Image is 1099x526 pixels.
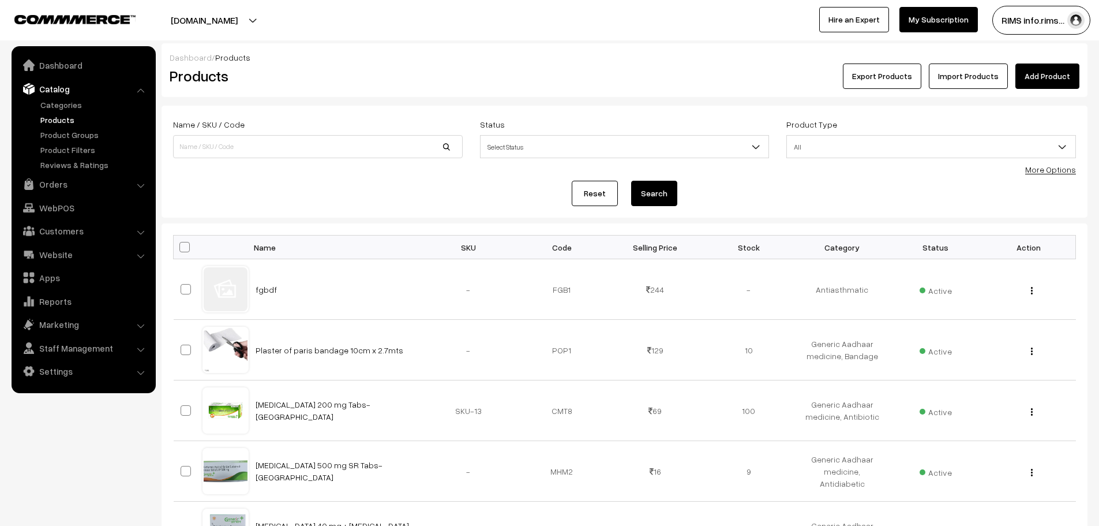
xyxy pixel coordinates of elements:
[702,259,796,320] td: -
[14,221,152,241] a: Customers
[14,291,152,312] a: Reports
[796,380,889,441] td: Generic Aadhaar medicine, Antibiotic
[249,236,422,259] th: Name
[1025,165,1076,174] a: More Options
[14,361,152,382] a: Settings
[422,320,515,380] td: -
[702,320,796,380] td: 10
[422,441,515,502] td: -
[14,338,152,359] a: Staff Management
[1067,12,1085,29] img: user
[37,144,152,156] a: Product Filters
[481,137,769,157] span: Select Status
[14,79,152,99] a: Catalog
[37,159,152,171] a: Reviews & Ratings
[992,6,1090,35] button: RIMS info.rims…
[256,400,370,421] a: [MEDICAL_DATA] 200 mg Tabs- [GEOGRAPHIC_DATA]
[14,197,152,218] a: WebPOS
[1031,408,1033,416] img: Menu
[843,64,921,89] button: Export Products
[173,118,245,130] label: Name / SKU / Code
[1031,469,1033,476] img: Menu
[480,118,505,130] label: Status
[920,403,952,418] span: Active
[515,259,609,320] td: FGB1
[920,282,952,297] span: Active
[170,53,212,62] a: Dashboard
[14,267,152,288] a: Apps
[787,137,1075,157] span: All
[215,53,250,62] span: Products
[14,55,152,76] a: Dashboard
[786,118,837,130] label: Product Type
[37,129,152,141] a: Product Groups
[14,15,136,24] img: COMMMERCE
[819,7,889,32] a: Hire an Expert
[515,441,609,502] td: MHM2
[14,314,152,335] a: Marketing
[982,236,1076,259] th: Action
[1015,64,1079,89] a: Add Product
[702,380,796,441] td: 100
[889,236,982,259] th: Status
[422,259,515,320] td: -
[130,6,278,35] button: [DOMAIN_NAME]
[702,236,796,259] th: Stock
[609,236,702,259] th: Selling Price
[929,64,1008,89] a: Import Products
[515,236,609,259] th: Code
[14,12,115,25] a: COMMMERCE
[609,380,702,441] td: 69
[515,320,609,380] td: POP1
[256,285,277,294] a: fgbdf
[422,380,515,441] td: SKU-13
[170,67,462,85] h2: Products
[14,244,152,265] a: Website
[609,259,702,320] td: 244
[609,320,702,380] td: 129
[1031,287,1033,294] img: Menu
[796,441,889,502] td: Generic Aadhaar medicine, Antidiabetic
[37,114,152,126] a: Products
[37,99,152,111] a: Categories
[786,135,1076,158] span: All
[422,236,515,259] th: SKU
[609,441,702,502] td: 16
[899,7,978,32] a: My Subscription
[256,345,403,355] a: Plaster of paris bandage 10cm x 2.7mts
[631,181,677,206] button: Search
[515,380,609,441] td: CMT8
[572,181,618,206] a: Reset
[480,135,770,158] span: Select Status
[256,460,382,482] a: [MEDICAL_DATA] 500 mg SR Tabs- [GEOGRAPHIC_DATA]
[14,174,152,195] a: Orders
[796,259,889,320] td: Antiasthmatic
[173,135,463,158] input: Name / SKU / Code
[796,320,889,380] td: Generic Aadhaar medicine, Bandage
[1031,348,1033,355] img: Menu
[796,236,889,259] th: Category
[170,51,1079,64] div: /
[920,342,952,357] span: Active
[920,464,952,479] span: Active
[702,441,796,502] td: 9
